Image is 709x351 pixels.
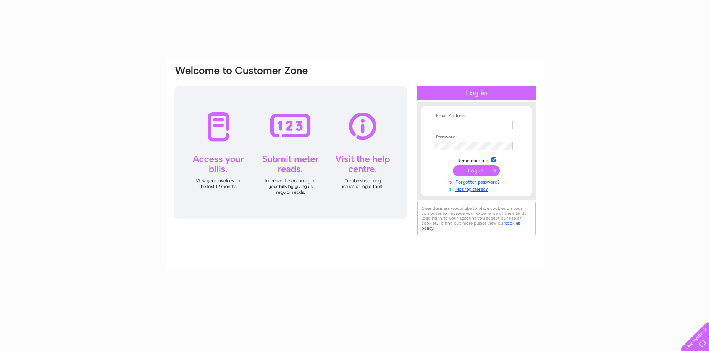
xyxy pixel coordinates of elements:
th: Password: [432,135,521,140]
a: cookies policy [422,221,520,231]
input: Submit [453,165,500,176]
a: Forgotten password? [434,178,521,185]
td: Remember me? [432,156,521,164]
a: Not registered? [434,185,521,192]
div: Clear Business would like to place cookies on your computer to improve your experience of the sit... [417,202,536,235]
th: Email Address: [432,113,521,119]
